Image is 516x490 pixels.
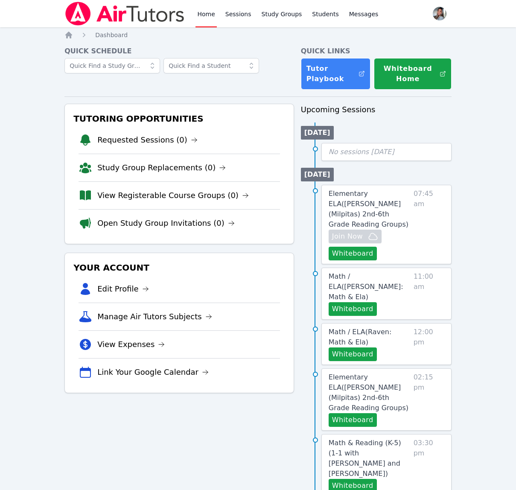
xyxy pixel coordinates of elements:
[301,126,334,140] li: [DATE]
[301,168,334,181] li: [DATE]
[329,148,394,156] span: No sessions [DATE]
[329,373,408,412] span: Elementary ELA ( [PERSON_NAME] (Milpitas) 2nd-6th Grade Reading Groups )
[97,366,209,378] a: Link Your Google Calendar
[329,439,401,478] span: Math & Reading (K-5) ( 1-1 with [PERSON_NAME] and [PERSON_NAME] )
[301,58,371,90] a: Tutor Playbook
[329,272,403,301] span: Math / ELA ( [PERSON_NAME]: Math & Ela )
[301,46,452,56] h4: Quick Links
[163,58,259,73] input: Quick Find a Student
[332,231,363,242] span: Join Now
[329,327,410,347] a: Math / ELA(Raven: Math & Ela)
[329,247,377,260] button: Whiteboard
[414,372,444,427] span: 02:15 pm
[414,271,444,316] span: 11:00 am
[414,189,444,260] span: 07:45 am
[329,271,410,302] a: Math / ELA([PERSON_NAME]: Math & Ela)
[97,217,235,229] a: Open Study Group Invitations (0)
[97,162,226,174] a: Study Group Replacements (0)
[414,327,444,361] span: 12:00 pm
[95,32,128,38] span: Dashboard
[64,46,294,56] h4: Quick Schedule
[329,413,377,427] button: Whiteboard
[374,58,451,90] button: Whiteboard Home
[301,104,452,116] h3: Upcoming Sessions
[97,190,249,201] a: View Registerable Course Groups (0)
[329,230,382,243] button: Join Now
[64,31,452,39] nav: Breadcrumb
[329,438,410,479] a: Math & Reading (K-5)(1-1 with [PERSON_NAME] and [PERSON_NAME])
[349,10,379,18] span: Messages
[329,372,410,413] a: Elementary ELA([PERSON_NAME] (Milpitas) 2nd-6th Grade Reading Groups)
[329,347,377,361] button: Whiteboard
[329,302,377,316] button: Whiteboard
[72,260,287,275] h3: Your Account
[329,328,392,346] span: Math / ELA ( Raven: Math & Ela )
[329,190,408,228] span: Elementary ELA ( [PERSON_NAME] (Milpitas) 2nd-6th Grade Reading Groups )
[97,134,198,146] a: Requested Sessions (0)
[97,283,149,295] a: Edit Profile
[72,111,287,126] h3: Tutoring Opportunities
[64,58,160,73] input: Quick Find a Study Group
[95,31,128,39] a: Dashboard
[97,311,212,323] a: Manage Air Tutors Subjects
[64,2,185,26] img: Air Tutors
[97,338,165,350] a: View Expenses
[329,189,410,230] a: Elementary ELA([PERSON_NAME] (Milpitas) 2nd-6th Grade Reading Groups)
